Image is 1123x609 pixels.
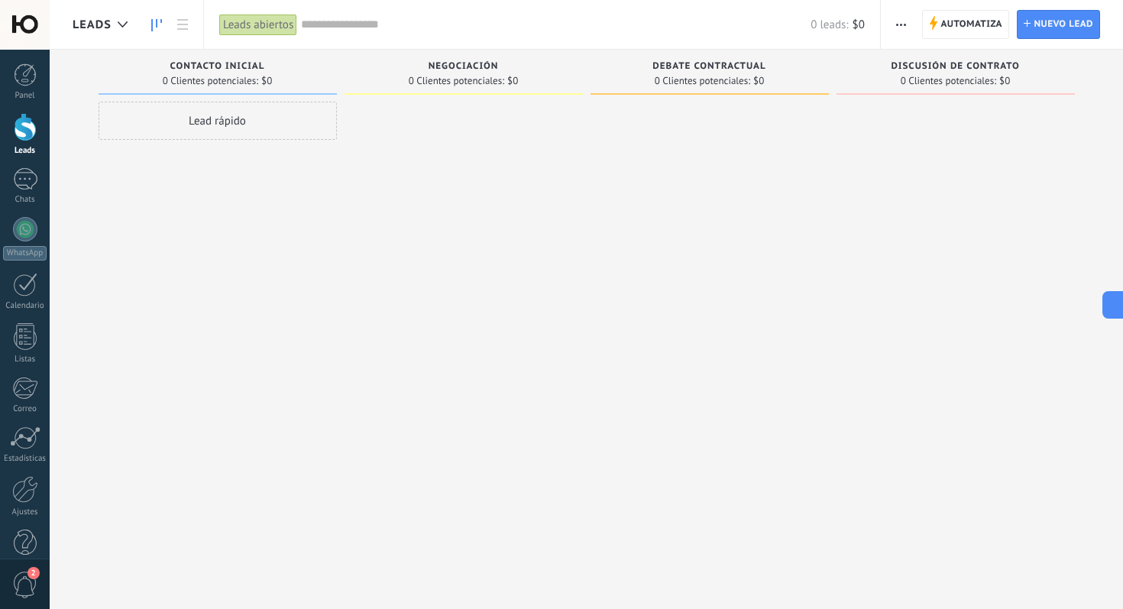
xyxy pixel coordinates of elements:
[922,10,1009,39] a: Automatiza
[3,246,47,261] div: WhatsApp
[652,61,765,72] span: Debate contractual
[3,404,47,414] div: Correo
[753,76,764,86] span: $0
[901,76,996,86] span: 0 Clientes potenciales:
[999,76,1010,86] span: $0
[219,14,297,36] div: Leads abiertos
[598,61,821,74] div: Debate contractual
[352,61,575,74] div: Negociación
[3,355,47,364] div: Listas
[3,146,47,156] div: Leads
[811,18,848,32] span: 0 leads:
[429,61,499,72] span: Negociación
[261,76,272,86] span: $0
[940,11,1002,38] span: Automatiza
[409,76,504,86] span: 0 Clientes potenciales:
[3,91,47,101] div: Panel
[170,61,265,72] span: Contacto inicial
[844,61,1067,74] div: Discusión de contrato
[99,102,337,140] div: Lead rápido
[3,507,47,517] div: Ajustes
[891,61,1019,72] span: Discusión de contrato
[73,18,112,32] span: Leads
[106,61,329,74] div: Contacto inicial
[1017,10,1100,39] a: Nuevo lead
[3,195,47,205] div: Chats
[655,76,750,86] span: 0 Clientes potenciales:
[28,567,40,579] span: 2
[163,76,258,86] span: 0 Clientes potenciales:
[1034,11,1093,38] span: Nuevo lead
[853,18,865,32] span: $0
[3,301,47,311] div: Calendario
[507,76,518,86] span: $0
[3,454,47,464] div: Estadísticas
